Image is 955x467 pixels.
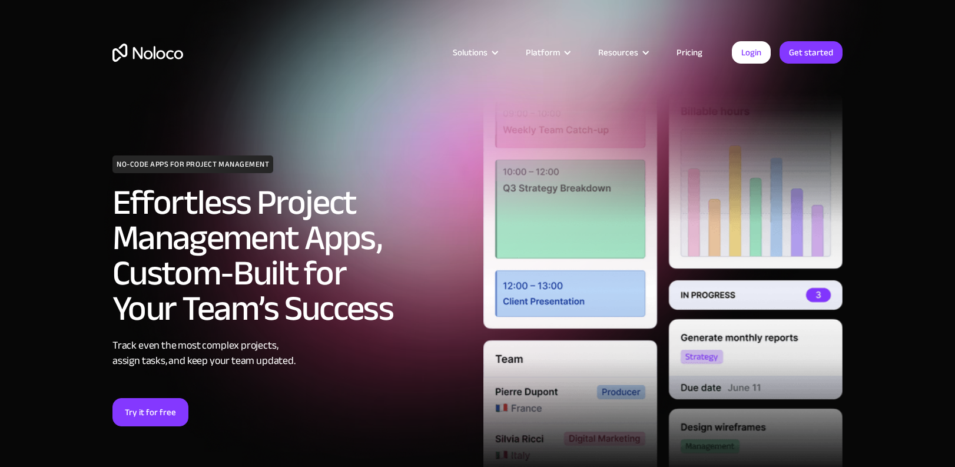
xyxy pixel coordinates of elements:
div: Track even the most complex projects, assign tasks, and keep your team updated. [112,338,472,369]
div: Resources [598,45,638,60]
a: Get started [780,41,843,64]
a: home [112,44,183,62]
h1: NO-CODE APPS FOR PROJECT MANAGEMENT [112,155,273,173]
div: Solutions [438,45,511,60]
a: Login [732,41,771,64]
div: Platform [511,45,583,60]
h2: Effortless Project Management Apps, Custom-Built for Your Team’s Success [112,185,472,326]
a: Pricing [662,45,717,60]
a: Try it for free [112,398,188,426]
div: Platform [526,45,560,60]
div: Solutions [453,45,488,60]
div: Resources [583,45,662,60]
